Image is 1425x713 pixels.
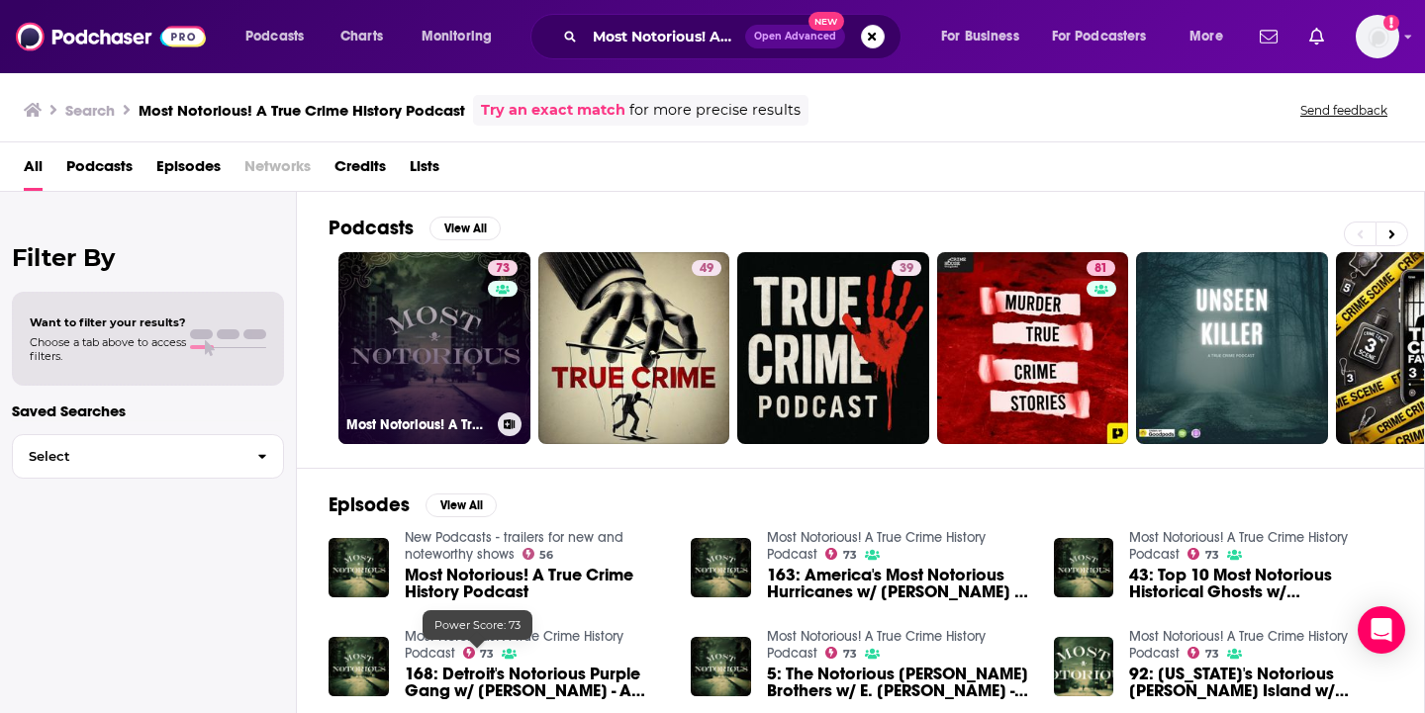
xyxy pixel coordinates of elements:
[65,101,115,120] h3: Search
[754,32,836,42] span: Open Advanced
[1301,20,1332,53] a: Show notifications dropdown
[66,150,133,191] span: Podcasts
[156,150,221,191] a: Episodes
[1252,20,1285,53] a: Show notifications dropdown
[496,259,510,279] span: 73
[1356,15,1399,58] button: Show profile menu
[1187,647,1219,659] a: 73
[522,548,554,560] a: 56
[1129,666,1392,699] a: 92: New York's Notorious Blackwell's Island w/ Stacy Horn - A True Crime History Podcast
[1129,529,1348,563] a: Most Notorious! A True Crime History Podcast
[1189,23,1223,50] span: More
[1054,637,1114,697] img: 92: New York's Notorious Blackwell's Island w/ Stacy Horn - A True Crime History Podcast
[405,666,668,699] a: 168: Detroit's Notorious Purple Gang w/ Gregory Fournier - A True Crime History Podcast
[1129,666,1392,699] span: 92: [US_STATE]'s Notorious [PERSON_NAME] Island w/ [PERSON_NAME] - A True Crime History Podcast
[539,551,553,560] span: 56
[767,628,986,662] a: Most Notorious! A True Crime History Podcast
[538,252,730,444] a: 49
[585,21,745,52] input: Search podcasts, credits, & more...
[927,21,1044,52] button: open menu
[12,434,284,479] button: Select
[1205,650,1219,659] span: 73
[825,647,857,659] a: 73
[488,260,518,276] a: 73
[334,150,386,191] a: Credits
[30,335,186,363] span: Choose a tab above to access filters.
[481,99,625,122] a: Try an exact match
[1039,21,1176,52] button: open menu
[329,216,414,240] h2: Podcasts
[340,23,383,50] span: Charts
[767,567,1030,600] span: 163: America's Most Notorious Hurricanes w/ [PERSON_NAME] - A True Crime History Podcast
[767,666,1030,699] a: 5: The Notorious Harpe Brothers w/ E. Don Harp - A True Crime History Podcast
[422,23,492,50] span: Monitoring
[408,21,518,52] button: open menu
[405,628,623,662] a: Most Notorious! A True Crime History Podcast
[329,492,497,517] a: EpisodesView All
[737,252,929,444] a: 39
[767,529,986,563] a: Most Notorious! A True Crime History Podcast
[1087,260,1115,276] a: 81
[1052,23,1147,50] span: For Podcasters
[405,567,668,600] a: Most Notorious! A True Crime History Podcast
[1383,15,1399,31] svg: Add a profile image
[463,647,495,659] a: 73
[1129,567,1392,600] a: 43: Top 10 Most Notorious Historical Ghosts w/ Diane Student - A True Crime History Podcast
[16,18,206,55] img: Podchaser - Follow, Share and Rate Podcasts
[24,150,43,191] a: All
[426,493,497,517] button: View All
[329,216,501,240] a: PodcastsView All
[1294,102,1393,119] button: Send feedback
[139,101,465,120] h3: Most Notorious! A True Crime History Podcast
[892,260,921,276] a: 39
[825,548,857,560] a: 73
[629,99,801,122] span: for more precise results
[1356,15,1399,58] span: Logged in as anyalola
[692,260,721,276] a: 49
[700,259,713,279] span: 49
[30,315,186,329] span: Want to filter your results?
[843,650,857,659] span: 73
[405,529,623,563] a: New Podcasts - trailers for new and noteworthy shows
[767,666,1030,699] span: 5: The Notorious [PERSON_NAME] Brothers w/ E. [PERSON_NAME] - A True Crime History Podcast
[244,150,311,191] span: Networks
[329,492,410,517] h2: Episodes
[232,21,330,52] button: open menu
[329,538,389,598] img: Most Notorious! A True Crime History Podcast
[1205,551,1219,560] span: 73
[900,259,913,279] span: 39
[691,538,751,598] img: 163: America's Most Notorious Hurricanes w/ Eric Jay Dolin - A True Crime History Podcast
[1054,538,1114,598] img: 43: Top 10 Most Notorious Historical Ghosts w/ Diane Student - A True Crime History Podcast
[245,23,304,50] span: Podcasts
[346,416,490,433] h3: Most Notorious! A True Crime History Podcast
[329,637,389,697] a: 168: Detroit's Notorious Purple Gang w/ Gregory Fournier - A True Crime History Podcast
[843,551,857,560] span: 73
[1356,15,1399,58] img: User Profile
[429,217,501,240] button: View All
[937,252,1129,444] a: 81
[1129,628,1348,662] a: Most Notorious! A True Crime History Podcast
[1358,606,1405,654] div: Open Intercom Messenger
[12,243,284,272] h2: Filter By
[405,666,668,699] span: 168: Detroit's Notorious Purple Gang w/ [PERSON_NAME] - A True Crime History Podcast
[549,14,920,59] div: Search podcasts, credits, & more...
[338,252,530,444] a: 73Most Notorious! A True Crime History Podcast
[1129,567,1392,600] span: 43: Top 10 Most Notorious Historical Ghosts w/ [PERSON_NAME] Student - A True Crime History Podcast
[1094,259,1107,279] span: 81
[410,150,439,191] a: Lists
[13,450,241,463] span: Select
[691,637,751,697] img: 5: The Notorious Harpe Brothers w/ E. Don Harp - A True Crime History Podcast
[12,401,284,420] p: Saved Searches
[808,12,844,31] span: New
[328,21,395,52] a: Charts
